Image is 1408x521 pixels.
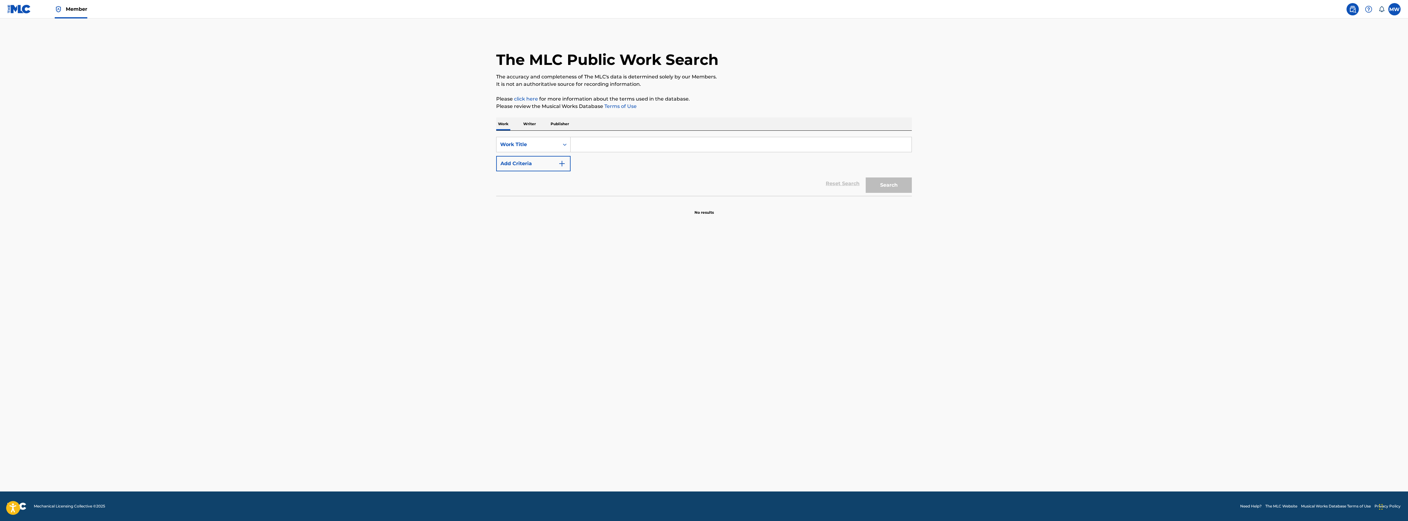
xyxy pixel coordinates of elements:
a: Public Search [1347,3,1359,15]
img: search [1349,6,1356,13]
p: It is not an authoritative source for recording information. [496,81,912,88]
div: Work Title [500,141,556,148]
h1: The MLC Public Work Search [496,50,718,69]
p: Please review the Musical Works Database [496,103,912,110]
p: Publisher [549,117,571,130]
p: Writer [521,117,538,130]
a: Need Help? [1240,503,1262,509]
p: No results [694,202,714,215]
div: Drag [1379,498,1383,516]
p: The accuracy and completeness of The MLC's data is determined solely by our Members. [496,73,912,81]
div: User Menu [1388,3,1401,15]
a: Privacy Policy [1374,503,1401,509]
a: Musical Works Database Terms of Use [1301,503,1371,509]
span: Mechanical Licensing Collective © 2025 [34,503,105,509]
a: The MLC Website [1265,503,1297,509]
a: click here [514,96,538,102]
p: Work [496,117,510,130]
div: Notifications [1378,6,1385,12]
img: 9d2ae6d4665cec9f34b9.svg [558,160,566,167]
a: Terms of Use [603,103,637,109]
button: Add Criteria [496,156,571,171]
img: help [1365,6,1372,13]
img: logo [7,503,26,510]
p: Please for more information about the terms used in the database. [496,95,912,103]
span: Member [66,6,87,13]
iframe: Chat Widget [1377,491,1408,521]
div: Help [1363,3,1375,15]
img: Top Rightsholder [55,6,62,13]
form: Search Form [496,137,912,196]
img: MLC Logo [7,5,31,14]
